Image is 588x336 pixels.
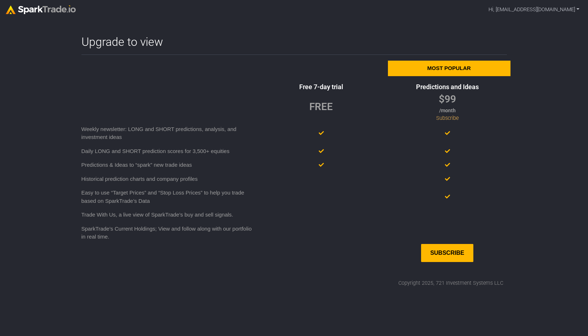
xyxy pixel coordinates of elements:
[78,189,258,205] div: Easy to use “Target Prices” and “Stop Loss Prices” to help you trade based on SparkTrade’s Data
[398,279,503,287] div: Copyright 2025, 721 Investment Systems LLC
[309,99,333,114] div: FREE
[78,125,258,141] div: Weekly newsletter: LONG and SHORT predictions, analysis, and investment ideas
[258,82,384,92] div: Free 7-day trial
[78,175,258,183] div: Historical prediction charts and company profiles
[78,225,258,241] div: SparkTrade’s Current Holdings; View and follow along with our portfolio in real time.
[384,82,510,92] div: Predictions and Ideas
[78,211,258,219] div: Trade With Us, a live view of SparkTrade’s buy and sell signals.
[427,64,471,73] div: Most popular
[439,107,456,114] div: /month
[486,3,582,17] a: Hi, [EMAIL_ADDRESS][DOMAIN_NAME]
[439,92,456,107] div: $99
[421,244,473,262] a: Subscribe
[78,161,258,169] div: Predictions & Ideas to “spark” new trade ideas
[81,35,163,49] h2: Upgrade to view
[78,147,258,156] div: Daily LONG and SHORT prediction scores for 3,500+ equities
[436,115,459,121] a: Subscribe
[6,5,76,14] img: sparktrade.png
